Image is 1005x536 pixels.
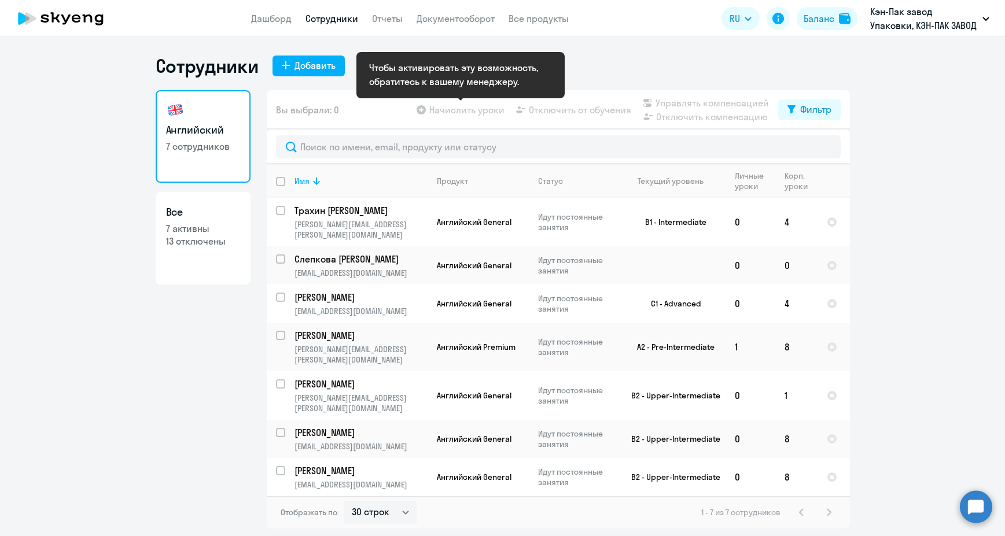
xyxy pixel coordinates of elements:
div: Добавить [294,58,336,72]
div: Имя [294,176,310,186]
td: 0 [726,420,775,458]
p: Идут постоянные занятия [538,385,617,406]
div: Баланс [804,12,834,25]
span: Английский General [437,260,511,271]
h3: Все [166,205,240,220]
a: [PERSON_NAME] [294,426,427,439]
div: Фильтр [800,102,831,116]
p: [PERSON_NAME] [294,378,425,390]
p: [PERSON_NAME][EMAIL_ADDRESS][PERSON_NAME][DOMAIN_NAME] [294,344,427,365]
p: Идут постоянные занятия [538,212,617,232]
td: 0 [775,246,818,284]
td: B1 - Intermediate [618,198,726,246]
a: Английский7 сотрудников [156,90,251,183]
div: Имя [294,176,427,186]
div: Статус [538,176,617,186]
td: 8 [775,420,818,458]
p: Идут постоянные занятия [538,467,617,487]
a: Отчеты [372,13,403,24]
td: A2 - Pre-Intermediate [618,323,726,371]
p: [PERSON_NAME] [294,426,425,439]
a: [PERSON_NAME] [294,378,427,390]
div: Статус [538,176,563,186]
td: 0 [726,246,775,284]
p: Идут постоянные занятия [538,337,617,357]
button: RU [721,7,760,30]
p: [PERSON_NAME] [294,291,425,304]
button: Добавить [273,56,345,76]
span: Английский General [437,390,511,401]
p: Идут постоянные занятия [538,255,617,276]
a: Дашборд [251,13,292,24]
p: [EMAIL_ADDRESS][DOMAIN_NAME] [294,479,427,490]
p: Кэн-Пак завод Упаковки, КЭН-ПАК ЗАВОД УПАКОВКИ, ООО [870,5,978,32]
td: 0 [726,371,775,420]
p: [PERSON_NAME][EMAIL_ADDRESS][PERSON_NAME][DOMAIN_NAME] [294,393,427,413]
p: 13 отключены [166,235,240,247]
td: B2 - Upper-Intermediate [618,420,726,458]
td: C1 - Advanced [618,284,726,323]
p: [PERSON_NAME][EMAIL_ADDRESS][PERSON_NAME][DOMAIN_NAME] [294,219,427,240]
a: Документооборот [417,13,495,24]
td: 4 [775,198,818,246]
a: Трахин [PERSON_NAME] [294,204,427,217]
span: Английский General [437,217,511,227]
td: 8 [775,458,818,496]
span: RU [730,12,740,25]
div: Личные уроки [735,171,767,191]
td: 0 [726,458,775,496]
p: [PERSON_NAME] [294,464,425,477]
td: B2 - Upper-Intermediate [618,458,726,496]
span: Английский General [437,298,511,309]
div: Продукт [437,176,468,186]
button: Фильтр [778,99,841,120]
span: Английский Premium [437,342,516,352]
div: Продукт [437,176,528,186]
div: Корп. уроки [785,171,817,191]
p: 7 активны [166,222,240,235]
img: balance [839,13,851,24]
button: Балансbalance [797,7,857,30]
td: 1 [775,371,818,420]
td: 0 [726,284,775,323]
span: 1 - 7 из 7 сотрудников [701,507,781,517]
td: B2 - Upper-Intermediate [618,371,726,420]
td: 8 [775,323,818,371]
p: Трахин [PERSON_NAME] [294,204,425,217]
a: [PERSON_NAME] [294,329,427,342]
span: Вы выбрали: 0 [276,103,339,117]
a: Сотрудники [305,13,358,24]
span: Отображать по: [281,507,339,517]
span: Английский General [437,472,511,482]
a: Все продукты [509,13,569,24]
a: [PERSON_NAME] [294,464,427,477]
img: english [166,101,185,119]
h1: Сотрудники [156,54,259,77]
td: 0 [726,198,775,246]
p: Слепкова [PERSON_NAME] [294,253,425,265]
div: Корп. уроки [785,171,809,191]
button: Кэн-Пак завод Упаковки, КЭН-ПАК ЗАВОД УПАКОВКИ, ООО [864,5,995,32]
span: Английский General [437,434,511,444]
p: 7 сотрудников [166,140,240,153]
td: 4 [775,284,818,323]
a: Все7 активны13 отключены [156,192,251,284]
input: Поиск по имени, email, продукту или статусу [276,135,841,158]
div: Личные уроки [735,171,775,191]
p: [EMAIL_ADDRESS][DOMAIN_NAME] [294,306,427,316]
div: Чтобы активировать эту возможность, обратитесь к вашему менеджеру. [369,61,552,88]
p: [PERSON_NAME] [294,329,425,342]
h3: Английский [166,123,240,138]
p: Идут постоянные занятия [538,428,617,449]
a: [PERSON_NAME] [294,291,427,304]
p: Идут постоянные занятия [538,293,617,314]
td: 1 [726,323,775,371]
a: Слепкова [PERSON_NAME] [294,253,427,265]
div: Текущий уровень [638,176,704,186]
div: Текущий уровень [627,176,725,186]
p: [EMAIL_ADDRESS][DOMAIN_NAME] [294,268,427,278]
p: [EMAIL_ADDRESS][DOMAIN_NAME] [294,441,427,452]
